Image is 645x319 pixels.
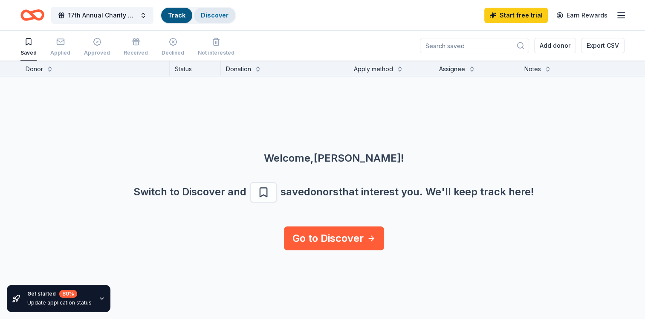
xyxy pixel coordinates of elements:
[581,38,625,53] button: Export CSV
[50,49,70,56] div: Applied
[124,34,148,61] button: Received
[284,226,384,250] a: Go to Discover
[198,49,234,56] div: Not interested
[170,61,221,76] div: Status
[32,182,636,203] div: Switch to Discover and save donors that interest you. We ' ll keep track here!
[484,8,548,23] a: Start free trial
[162,34,184,61] button: Declined
[26,64,43,74] div: Donor
[20,5,44,25] a: Home
[201,12,228,19] a: Discover
[354,64,393,74] div: Apply method
[420,38,529,53] input: Search saved
[32,151,636,165] div: Welcome, [PERSON_NAME] !
[59,290,77,298] div: 80 %
[68,10,136,20] span: 17th Annual Charity Golf Tournament - Hit the Greens for Housing
[84,49,110,56] div: Approved
[51,7,153,24] button: 17th Annual Charity Golf Tournament - Hit the Greens for Housing
[551,8,613,23] a: Earn Rewards
[226,64,251,74] div: Donation
[439,64,465,74] div: Assignee
[162,49,184,56] div: Declined
[168,12,185,19] a: Track
[534,38,576,53] button: Add donor
[20,34,37,61] button: Saved
[27,290,92,298] div: Get started
[84,34,110,61] button: Approved
[27,299,92,306] div: Update application status
[160,7,236,24] button: TrackDiscover
[124,49,148,56] div: Received
[198,34,234,61] button: Not interested
[20,49,37,56] div: Saved
[50,34,70,61] button: Applied
[524,64,541,74] div: Notes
